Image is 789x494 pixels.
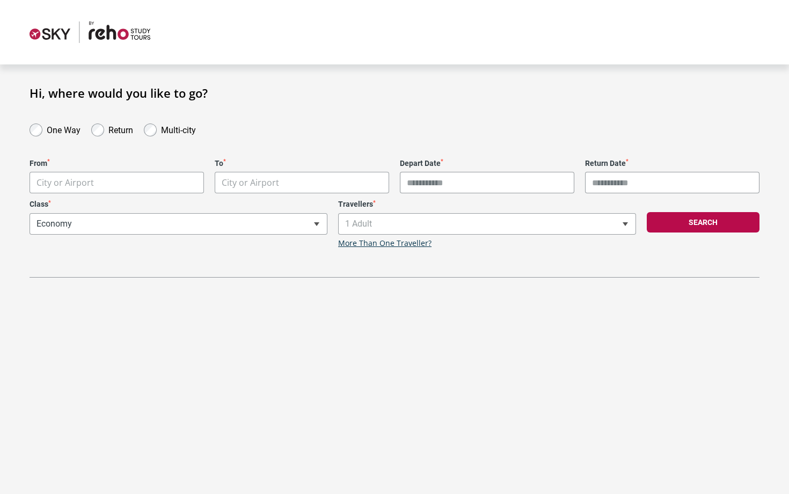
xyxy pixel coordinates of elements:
span: Economy [30,213,327,235]
label: Return Date [585,159,759,168]
label: Multi-city [161,122,196,135]
button: Search [647,212,759,233]
span: City or Airport [30,172,204,193]
span: City or Airport [222,177,279,188]
label: Return [108,122,133,135]
label: To [215,159,389,168]
span: City or Airport [215,172,389,193]
label: One Way [47,122,81,135]
span: 1 Adult [339,214,635,234]
label: Travellers [338,200,636,209]
span: Economy [30,214,327,234]
a: More Than One Traveller? [338,239,432,248]
span: City or Airport [215,172,389,193]
span: City or Airport [30,172,203,193]
label: From [30,159,204,168]
h1: Hi, where would you like to go? [30,86,759,100]
label: Depart Date [400,159,574,168]
span: 1 Adult [338,213,636,235]
label: Class [30,200,327,209]
span: City or Airport [36,177,94,188]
